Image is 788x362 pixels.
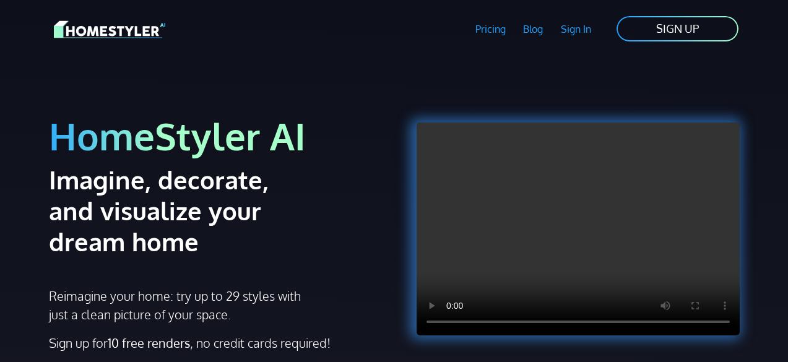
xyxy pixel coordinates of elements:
a: Pricing [466,15,514,43]
a: Sign In [552,15,600,43]
strong: 10 free renders [108,335,190,351]
h1: HomeStyler AI [49,113,387,159]
a: SIGN UP [615,15,740,43]
a: Blog [514,15,552,43]
p: Sign up for , no credit cards required! [49,334,387,352]
p: Reimagine your home: try up to 29 styles with just a clean picture of your space. [49,287,303,324]
h2: Imagine, decorate, and visualize your dream home [49,164,319,257]
img: HomeStyler AI logo [54,19,165,40]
